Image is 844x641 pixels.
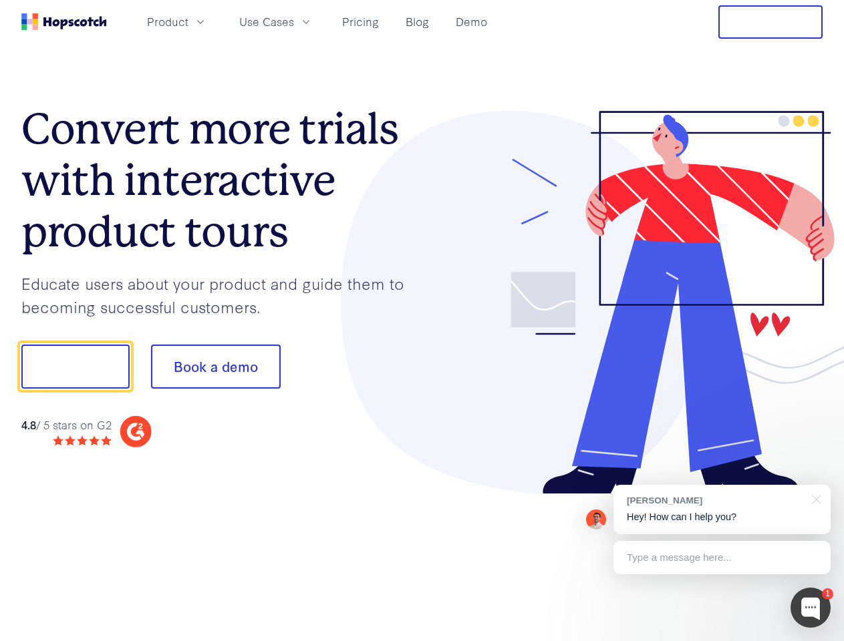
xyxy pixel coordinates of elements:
span: Use Cases [239,13,294,30]
div: Type a message here... [613,541,831,574]
a: Blog [400,11,434,33]
button: Product [139,11,215,33]
button: Free Trial [718,5,823,39]
strong: 4.8 [21,417,36,432]
div: 1 [822,588,833,600]
button: Show me! [21,345,130,389]
p: Hey! How can I help you? [627,510,817,524]
div: [PERSON_NAME] [627,494,804,507]
p: Educate users about your product and guide them to becoming successful customers. [21,272,422,318]
img: Mark Spera [586,509,606,529]
button: Use Cases [231,11,321,33]
a: Home [21,13,107,30]
span: Product [147,13,188,30]
button: Book a demo [151,345,281,389]
a: Demo [450,11,493,33]
h1: Convert more trials with interactive product tours [21,103,422,257]
div: / 5 stars on G2 [21,417,112,433]
a: Pricing [337,11,384,33]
